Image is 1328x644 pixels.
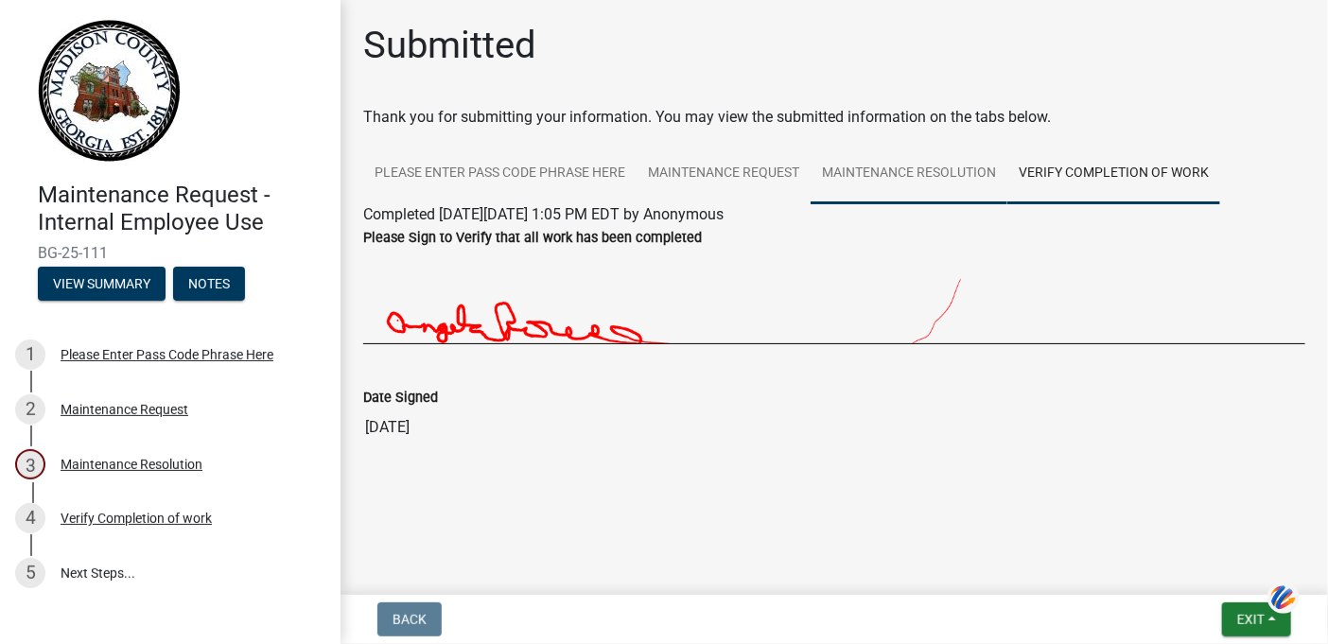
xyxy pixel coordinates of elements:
div: Please Enter Pass Code Phrase Here [61,348,273,361]
a: Verify Completion of work [1007,144,1220,204]
h4: Maintenance Request - Internal Employee Use [38,182,325,236]
div: 1 [15,339,45,370]
a: Maintenance Resolution [811,144,1007,204]
button: Notes [173,267,245,301]
img: svg+xml;base64,PHN2ZyB3aWR0aD0iNDQiIGhlaWdodD0iNDQiIHZpZXdCb3g9IjAgMCA0NCA0NCIgZmlsbD0ibm9uZSIgeG... [1267,581,1300,616]
span: Completed [DATE][DATE] 1:05 PM EDT by Anonymous [363,205,724,223]
label: Date Signed [363,392,438,405]
div: Maintenance Request [61,403,188,416]
a: Maintenance Request [637,144,811,204]
button: View Summary [38,267,166,301]
a: Please Enter Pass Code Phrase Here [363,144,637,204]
button: Back [377,602,442,636]
span: BG-25-111 [38,244,303,262]
img: Madison County, Georgia [38,20,181,162]
span: Back [393,612,427,627]
div: 5 [15,558,45,588]
button: Exit [1222,602,1291,636]
div: 4 [15,503,45,533]
div: Maintenance Resolution [61,458,202,471]
h1: Submitted [363,23,536,68]
wm-modal-confirm: Summary [38,277,166,292]
img: +Jkq3lAAAABklEQVQDAKVn1lQ6K6iIAAAAAElFTkSuQmCC [363,249,1013,343]
div: Thank you for submitting your information. You may view the submitted information on the tabs below. [363,106,1305,129]
div: 2 [15,394,45,425]
label: Please Sign to Verify that all work has been completed [363,232,702,245]
div: Verify Completion of work [61,512,212,525]
div: 3 [15,449,45,479]
wm-modal-confirm: Notes [173,277,245,292]
span: Exit [1237,612,1265,627]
